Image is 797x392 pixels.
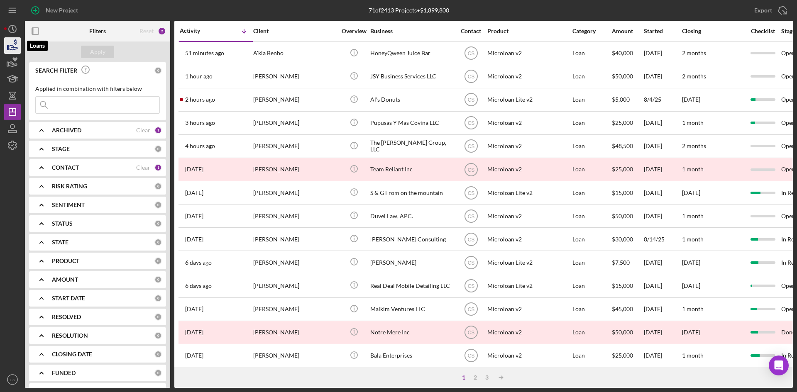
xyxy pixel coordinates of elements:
[481,374,493,381] div: 3
[644,89,681,111] div: 8/4/25
[185,236,203,243] time: 2025-08-15 00:06
[154,239,162,246] div: 0
[467,120,474,126] text: CS
[612,182,643,204] div: $15,000
[612,251,643,273] div: $7,500
[612,89,643,111] div: $5,000
[612,28,643,34] div: Amount
[154,220,162,227] div: 0
[682,166,704,173] time: 1 month
[572,158,611,180] div: Loan
[572,275,611,297] div: Loan
[253,112,336,134] div: [PERSON_NAME]
[185,190,203,196] time: 2025-08-16 03:31
[185,306,203,312] time: 2025-08-13 02:30
[682,259,700,266] time: [DATE]
[467,167,474,173] text: CS
[253,158,336,180] div: [PERSON_NAME]
[338,28,369,34] div: Overview
[154,127,162,134] div: 1
[467,236,474,242] text: CS
[458,374,469,381] div: 1
[487,89,570,111] div: Microloan Lite v2
[154,164,162,171] div: 1
[253,182,336,204] div: [PERSON_NAME]
[467,260,474,265] text: CS
[682,282,700,289] time: [DATE]
[467,51,474,56] text: CS
[370,345,453,367] div: Bala Enterprises
[644,251,681,273] div: [DATE]
[612,228,643,250] div: $30,000
[253,228,336,250] div: [PERSON_NAME]
[10,377,15,382] text: CS
[467,97,474,103] text: CS
[253,251,336,273] div: [PERSON_NAME]
[572,182,611,204] div: Loan
[467,213,474,219] text: CS
[455,28,487,34] div: Contact
[154,295,162,302] div: 0
[612,66,643,88] div: $50,000
[370,205,453,227] div: Duvel Law, APC.
[487,205,570,227] div: Microloan v2
[154,145,162,153] div: 0
[253,42,336,64] div: A'kia Benbo
[572,251,611,273] div: Loan
[370,182,453,204] div: S & G From on the mountain
[253,345,336,367] div: [PERSON_NAME]
[154,201,162,209] div: 0
[52,370,76,376] b: FUNDED
[370,321,453,343] div: Notre Mere Inc
[487,42,570,64] div: Microloan v2
[35,67,77,74] b: SEARCH FILTER
[154,67,162,74] div: 0
[253,321,336,343] div: [PERSON_NAME]
[370,251,453,273] div: [PERSON_NAME]
[487,228,570,250] div: Microloan v2
[644,228,681,250] div: 8/14/25
[487,345,570,367] div: Microloan v2
[612,205,643,227] div: $50,000
[154,369,162,377] div: 0
[487,275,570,297] div: Microloan Lite v2
[682,119,704,126] time: 1 month
[487,182,570,204] div: Microloan Lite v2
[682,352,704,359] time: 1 month
[746,2,793,19] button: Export
[644,66,681,88] div: [DATE]
[612,135,643,157] div: $48,500
[612,158,643,180] div: $25,000
[467,74,474,80] text: CS
[644,345,681,367] div: [DATE]
[612,275,643,297] div: $15,000
[682,329,700,336] time: [DATE]
[370,298,453,320] div: Malkim Ventures LLC
[52,239,68,246] b: STATE
[370,158,453,180] div: Team Reliant Inc
[644,205,681,227] div: [DATE]
[572,112,611,134] div: Loan
[52,351,92,358] b: CLOSING DATE
[644,275,681,297] div: [DATE]
[612,321,643,343] div: $50,000
[46,2,78,19] div: New Project
[253,298,336,320] div: [PERSON_NAME]
[52,258,79,264] b: PRODUCT
[467,190,474,196] text: CS
[154,313,162,321] div: 0
[754,2,772,19] div: Export
[572,298,611,320] div: Loan
[370,42,453,64] div: HoneyQween Juice Bar
[682,73,706,80] time: 2 months
[467,330,474,336] text: CS
[745,28,780,34] div: Checklist
[180,27,216,34] div: Activity
[487,251,570,273] div: Microloan Lite v2
[644,182,681,204] div: [DATE]
[487,66,570,88] div: Microloan v2
[487,158,570,180] div: Microloan v2
[185,282,212,289] time: 2025-08-13 18:03
[469,374,481,381] div: 2
[185,119,215,126] time: 2025-08-19 18:11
